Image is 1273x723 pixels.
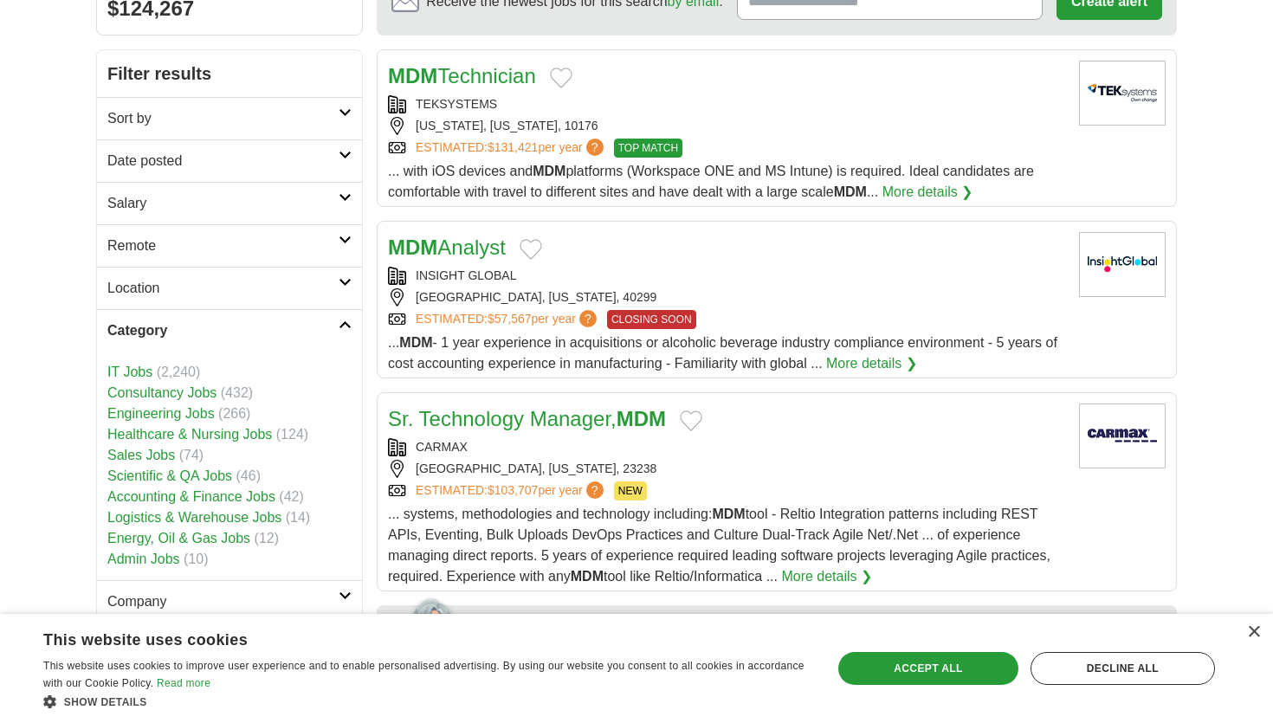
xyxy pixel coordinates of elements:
[579,310,597,327] span: ?
[107,193,339,214] h2: Salary
[236,468,261,483] span: (46)
[221,385,253,400] span: (432)
[276,427,308,442] span: (124)
[97,182,362,224] a: Salary
[571,569,604,584] strong: MDM
[43,660,805,689] span: This website uses cookies to improve user experience and to enable personalised advertising. By u...
[388,460,1065,478] div: [GEOGRAPHIC_DATA], [US_STATE], 23238
[826,353,917,374] a: More details ❯
[107,278,339,299] h2: Location
[614,481,647,500] span: NEW
[107,427,272,442] a: Healthcare & Nursing Jobs
[781,566,872,587] a: More details ❯
[97,139,362,182] a: Date posted
[279,489,303,504] span: (42)
[107,552,180,566] a: Admin Jobs
[107,320,339,341] h2: Category
[1247,626,1260,639] div: Close
[179,448,204,462] span: (74)
[882,182,973,203] a: More details ❯
[1031,652,1215,685] div: Decline all
[586,481,604,499] span: ?
[388,407,666,430] a: Sr. Technology Manager,MDM
[184,552,208,566] span: (10)
[107,108,339,129] h2: Sort by
[416,481,607,500] a: ESTIMATED:$103,707per year?
[388,507,1050,584] span: ... systems, methodologies and technology including: tool - Reltio Integration patterns including...
[1079,61,1166,126] img: TEKsystems logo
[488,483,538,497] span: $103,707
[1079,403,1166,468] img: CarMax logo
[416,97,497,111] a: TEKSYSTEMS
[399,335,432,350] strong: MDM
[586,139,604,156] span: ?
[107,151,339,171] h2: Date posted
[388,236,506,259] a: MDMAnalyst
[43,693,809,710] div: Show details
[107,448,175,462] a: Sales Jobs
[416,268,516,282] a: INSIGHT GLOBAL
[834,184,867,199] strong: MDM
[617,407,666,430] strong: MDM
[607,310,696,329] span: CLOSING SOON
[416,310,600,329] a: ESTIMATED:$57,567per year?
[157,677,210,689] a: Read more, opens a new window
[107,510,281,525] a: Logistics & Warehouse Jobs
[388,164,1034,199] span: ... with iOS devices and platforms (Workspace ONE and MS Intune) is required. Ideal candidates ar...
[388,335,1057,371] span: ... - 1 year experience in acquisitions or alcoholic beverage industry compliance environment - 5...
[97,50,362,97] h2: Filter results
[107,531,250,545] a: Energy, Oil & Gas Jobs
[64,696,147,708] span: Show details
[97,309,362,352] a: Category
[712,507,745,521] strong: MDM
[388,117,1065,135] div: [US_STATE], [US_STATE], 10176
[107,406,215,421] a: Engineering Jobs
[97,224,362,267] a: Remote
[97,580,362,623] a: Company
[388,236,437,259] strong: MDM
[384,596,468,665] img: apply-iq-scientist.png
[157,365,201,379] span: (2,240)
[388,64,437,87] strong: MDM
[218,406,250,421] span: (266)
[97,97,362,139] a: Sort by
[520,239,542,260] button: Add to favorite jobs
[1079,232,1166,297] img: Insight Global logo
[614,139,682,158] span: TOP MATCH
[416,139,607,158] a: ESTIMATED:$131,421per year?
[107,468,232,483] a: Scientific & QA Jobs
[255,531,279,545] span: (12)
[550,68,572,88] button: Add to favorite jobs
[107,489,275,504] a: Accounting & Finance Jobs
[43,624,766,650] div: This website uses cookies
[286,510,310,525] span: (14)
[97,267,362,309] a: Location
[107,385,216,400] a: Consultancy Jobs
[680,410,702,431] button: Add to favorite jobs
[488,312,532,326] span: $57,567
[388,288,1065,307] div: [GEOGRAPHIC_DATA], [US_STATE], 40299
[388,64,536,87] a: MDMTechnician
[416,440,468,454] a: CARMAX
[533,164,565,178] strong: MDM
[107,365,152,379] a: IT Jobs
[107,591,339,612] h2: Company
[488,140,538,154] span: $131,421
[838,652,1018,685] div: Accept all
[107,236,339,256] h2: Remote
